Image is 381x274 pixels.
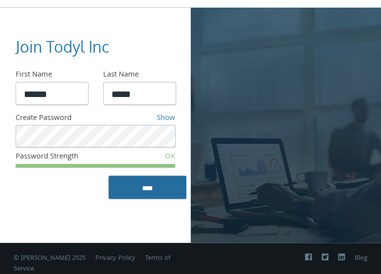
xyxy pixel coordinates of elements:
[14,253,86,264] span: © [PERSON_NAME] 2025
[16,69,88,82] div: First Name
[103,69,175,82] div: Last Name
[16,151,122,164] div: Password Strength
[16,36,167,58] h3: Join Todyl Inc
[122,151,175,164] div: OK
[157,112,175,125] a: Show
[95,253,135,264] a: Privacy Policy
[16,113,114,125] div: Create Password
[355,253,367,264] a: Blog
